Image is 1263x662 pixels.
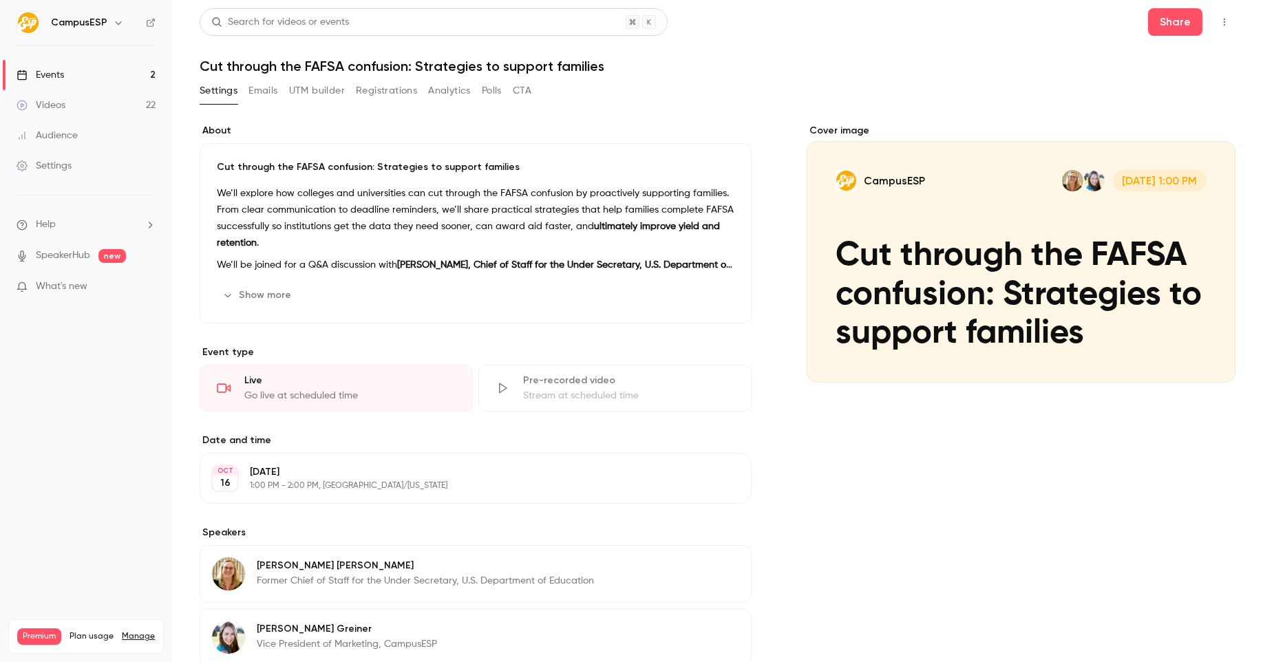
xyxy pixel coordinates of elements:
div: Pre-recorded videoStream at scheduled time [478,365,752,412]
p: 16 [220,476,231,490]
p: [PERSON_NAME] [PERSON_NAME] [257,559,594,573]
div: Melanie Muenzer[PERSON_NAME] [PERSON_NAME]Former Chief of Staff for the Under Secretary, U.S. Dep... [200,545,752,603]
iframe: Noticeable Trigger [139,281,156,293]
button: Emails [248,80,277,102]
span: Plan usage [70,631,114,642]
span: What's new [36,279,87,294]
a: Manage [122,631,155,642]
div: Search for videos or events [211,15,349,30]
img: CampusESP [17,12,39,34]
div: Videos [17,98,65,112]
div: Pre-recorded video [523,374,734,387]
a: SpeakerHub [36,248,90,263]
p: We’ll be joined for a Q&A discussion with , who will bring a federal and policy perspective to th... [217,257,734,273]
div: Stream at scheduled time [523,389,734,403]
section: Cover image [807,124,1235,383]
label: Speakers [200,526,752,540]
p: Former Chief of Staff for the Under Secretary, U.S. Department of Education [257,574,594,588]
label: About [200,124,752,138]
div: OCT [213,466,237,476]
img: Melanie Muenzer [212,557,245,590]
button: UTM builder [289,80,345,102]
p: [DATE] [250,465,679,479]
button: Show more [217,284,299,306]
div: Settings [17,159,72,173]
div: Live [244,374,456,387]
li: help-dropdown-opener [17,217,156,232]
span: new [98,249,126,263]
strong: [PERSON_NAME], Chief of Staff for the Under Secretary, U.S. Department of Education [217,260,732,286]
h1: Cut through the FAFSA confusion: Strategies to support families [200,58,1235,74]
img: Melissa Greiner [212,621,245,654]
p: Vice President of Marketing, CampusESP [257,637,437,651]
button: Settings [200,80,237,102]
button: CTA [513,80,531,102]
p: We’ll explore how colleges and universities can cut through the FAFSA confusion by proactively su... [217,185,734,251]
div: LiveGo live at scheduled time [200,365,473,412]
div: Events [17,68,64,82]
span: Premium [17,628,61,645]
h6: CampusESP [51,16,107,30]
p: 1:00 PM - 2:00 PM, [GEOGRAPHIC_DATA]/[US_STATE] [250,480,679,491]
button: Registrations [356,80,417,102]
p: [PERSON_NAME] Greiner [257,622,437,636]
div: Audience [17,129,78,142]
label: Date and time [200,434,752,447]
div: Go live at scheduled time [244,389,456,403]
p: Event type [200,345,752,359]
span: Help [36,217,56,232]
button: Polls [482,80,502,102]
button: Analytics [428,80,471,102]
label: Cover image [807,124,1235,138]
p: Cut through the FAFSA confusion: Strategies to support families [217,160,734,174]
button: Share [1148,8,1202,36]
